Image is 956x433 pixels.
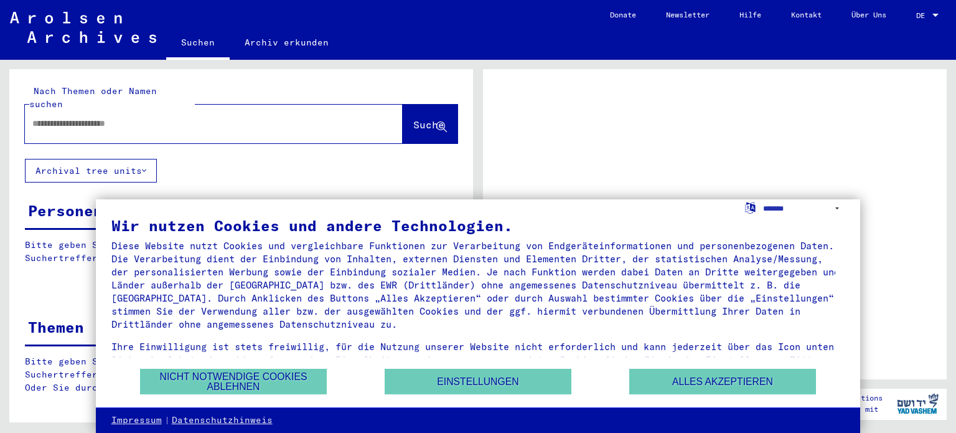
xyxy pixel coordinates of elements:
[413,118,444,131] span: Suche
[629,369,816,394] button: Alles akzeptieren
[28,316,84,338] div: Themen
[111,340,845,379] div: Ihre Einwilligung ist stets freiwillig, für die Nutzung unserer Website nicht erforderlich und ka...
[230,27,344,57] a: Archiv erkunden
[29,85,157,110] mat-label: Nach Themen oder Namen suchen
[172,414,273,427] a: Datenschutzhinweis
[166,27,230,60] a: Suchen
[111,414,162,427] a: Impressum
[385,369,571,394] button: Einstellungen
[744,201,757,213] label: Sprache auswählen
[25,159,157,183] button: Archival tree units
[111,239,845,331] div: Diese Website nutzt Cookies und vergleichbare Funktionen zur Verarbeitung von Endgeräteinformatio...
[10,12,156,43] img: Arolsen_neg.svg
[894,388,941,419] img: yv_logo.png
[403,105,457,143] button: Suche
[916,11,930,20] span: DE
[25,355,457,394] p: Bitte geben Sie einen Suchbegriff ein oder nutzen Sie die Filter, um Suchertreffer zu erhalten. O...
[28,199,103,222] div: Personen
[25,239,457,265] p: Bitte geben Sie einen Suchbegriff ein oder nutzen Sie die Filter, um Suchertreffer zu erhalten.
[111,218,845,233] div: Wir nutzen Cookies und andere Technologien.
[763,199,845,217] select: Sprache auswählen
[140,369,327,394] button: Nicht notwendige Cookies ablehnen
